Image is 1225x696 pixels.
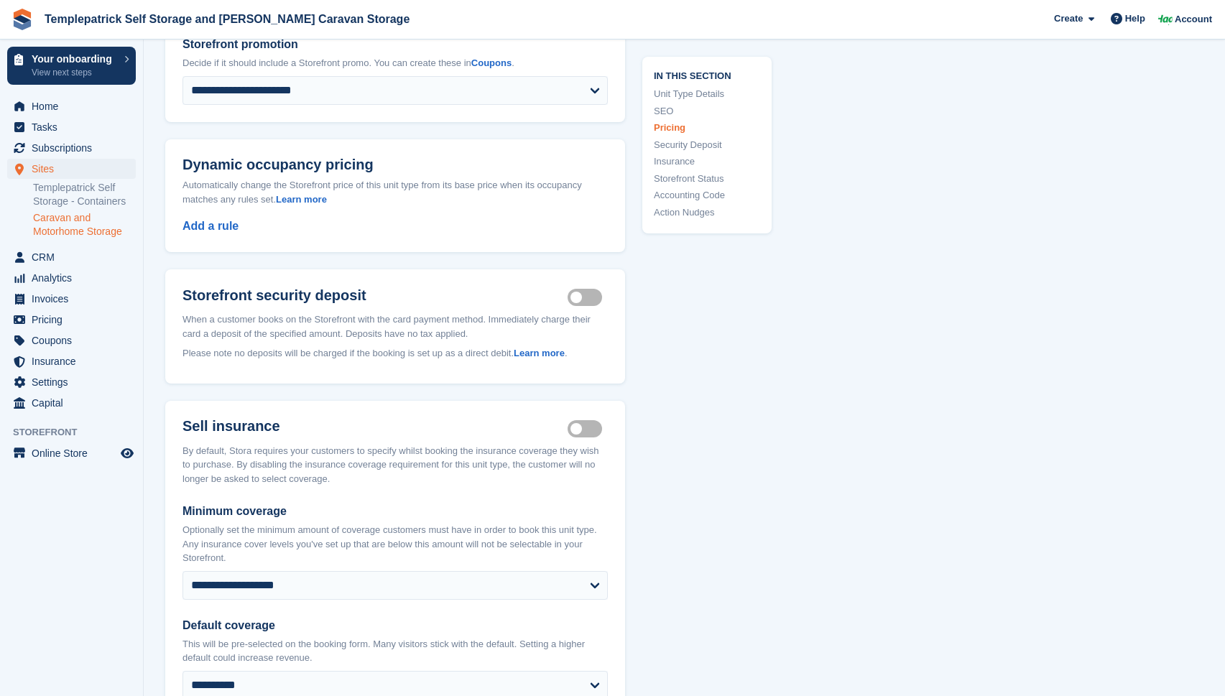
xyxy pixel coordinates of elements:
a: menu [7,247,136,267]
p: Decide if it should include a Storefront promo. You can create these in . [182,56,608,70]
h2: Storefront security deposit [182,287,568,304]
p: Please note no deposits will be charged if the booking is set up as a direct debit. . [182,346,608,361]
span: Create [1054,11,1083,26]
h2: Sell insurance [182,418,568,435]
a: Templepatrick Self Storage - Containers [33,181,136,208]
a: Preview store [119,445,136,462]
span: Sites [32,159,118,179]
a: Templepatrick Self Storage and [PERSON_NAME] Caravan Storage [39,7,415,31]
label: Security deposit on [568,297,608,299]
a: Add a rule [182,220,239,232]
a: Learn more [514,348,565,358]
span: Home [32,96,118,116]
a: SEO [654,103,760,118]
a: menu [7,330,136,351]
div: By default, Stora requires your customers to specify whilst booking the insurance coverage they w... [182,444,608,486]
a: menu [7,310,136,330]
span: Settings [32,372,118,392]
a: Unit Type Details [654,87,760,101]
a: menu [7,393,136,413]
a: menu [7,268,136,288]
a: Storefront Status [654,171,760,185]
a: Action Nudges [654,205,760,219]
p: This will be pre-selected on the booking form. Many visitors stick with the default. Setting a hi... [182,637,608,665]
span: In this section [654,68,760,81]
a: menu [7,159,136,179]
span: CRM [32,247,118,267]
a: Accounting Code [654,188,760,203]
a: Caravan and Motorhome Storage [33,211,136,238]
a: menu [7,117,136,137]
span: Capital [32,393,118,413]
a: Your onboarding View next steps [7,47,136,85]
span: Storefront [13,425,143,440]
label: Minimum coverage [182,503,608,520]
span: Coupons [32,330,118,351]
img: Gareth Hagan [1158,11,1173,26]
a: menu [7,96,136,116]
span: Pricing [32,310,118,330]
span: Invoices [32,289,118,309]
p: When a customer books on the Storefront with the card payment method. Immediately charge their ca... [182,312,608,340]
a: menu [7,443,136,463]
p: Optionally set the minimum amount of coverage customers must have in order to book this unit type... [182,523,608,565]
span: Analytics [32,268,118,288]
a: Coupons [471,57,512,68]
span: Help [1125,11,1145,26]
a: menu [7,351,136,371]
a: Learn more [276,194,327,205]
span: Insurance [32,351,118,371]
img: stora-icon-8386f47178a22dfd0bd8f6a31ec36ba5ce8667c1dd55bd0f319d3a0aa187defe.svg [11,9,33,30]
a: Security Deposit [654,137,760,152]
a: menu [7,138,136,158]
span: Subscriptions [32,138,118,158]
label: Storefront promotion [182,36,608,53]
a: Insurance [654,154,760,169]
p: View next steps [32,66,117,79]
span: Dynamic occupancy pricing [182,157,374,173]
span: Tasks [32,117,118,137]
label: Default coverage [182,617,608,634]
p: Your onboarding [32,54,117,64]
span: Account [1175,12,1212,27]
a: menu [7,289,136,309]
span: Online Store [32,443,118,463]
div: Automatically change the Storefront price of this unit type from its base price when its occupanc... [182,178,608,206]
a: Pricing [654,121,760,135]
a: menu [7,372,136,392]
label: Insurance coverage required [568,427,608,430]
